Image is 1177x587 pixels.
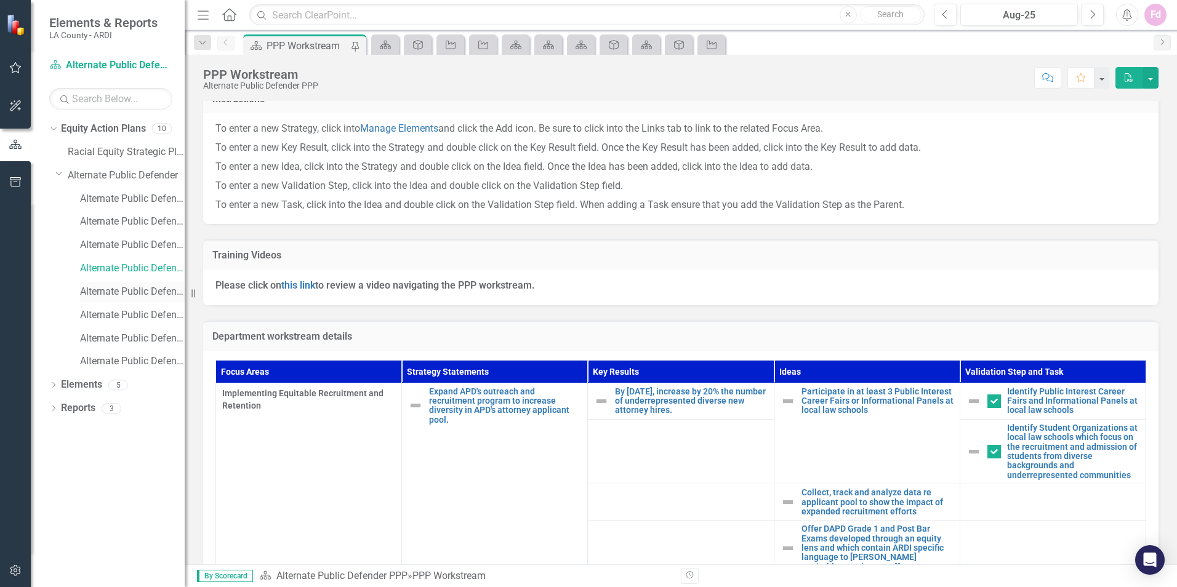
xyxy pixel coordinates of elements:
[615,387,767,415] a: By [DATE], increase by 20% the number of underrepresented diverse new attorney hires.
[965,8,1074,23] div: Aug-25
[1007,423,1139,480] a: Identify Student Organizations at local law schools which focus on the recruitment and admission ...
[960,419,1146,484] td: Double-Click to Edit Right Click for Context Menu
[80,285,185,299] a: Alternate Public Defender GARE
[212,250,1149,261] h3: Training Videos
[152,124,172,134] div: 10
[215,196,1146,212] p: To enter a new Task, click into the Idea and double click on the Validation Step field. When addi...
[215,158,1146,177] p: To enter a new Idea, click into the Strategy and double click on the Idea field. Once the Idea ha...
[1007,387,1139,415] a: Identify Public Interest Career Fairs and Informational Panels at local law schools
[203,68,318,81] div: PPP Workstream
[61,122,146,136] a: Equity Action Plans
[80,192,185,206] a: Alternate Public Defender Climate Survey
[215,279,535,291] strong: Please click on to review a video navigating the PPP workstream.
[49,15,158,30] span: Elements & Reports
[966,394,981,409] img: Not Defined
[80,262,185,276] a: Alternate Public Defender PPP
[801,488,954,516] a: Collect, track and analyze data re applicant pool to show the impact of expanded recruitment efforts
[215,177,1146,196] p: To enter a new Validation Step, click into the Idea and double click on the Validation Step field.
[216,383,402,576] td: Double-Click to Edit
[860,6,922,23] button: Search
[68,145,185,159] a: Racial Equity Strategic Plan
[801,387,954,415] a: Participate in at least 3 Public Interest Career Fairs or Informational Panels at local law schools
[402,383,588,576] td: Double-Click to Edit Right Click for Context Menu
[212,94,1149,105] h3: Instructions
[49,30,158,40] small: LA County - ARDI
[80,238,185,252] a: Alternate Public Defender Annual Report
[781,495,795,509] img: Not Defined
[108,380,128,390] div: 5
[102,403,121,413] div: 3
[212,331,1149,342] h3: Department workstream details
[203,81,318,90] div: Alternate Public Defender PPP
[360,122,438,134] a: Manage Elements
[966,444,981,459] img: Not Defined
[774,521,960,576] td: Double-Click to Edit Right Click for Context Menu
[215,138,1146,158] p: To enter a new Key Result, click into the Strategy and double click on the Key Result field. Once...
[61,401,95,415] a: Reports
[80,354,185,369] a: Alternate Public Defender RESP
[877,9,904,19] span: Search
[774,484,960,521] td: Double-Click to Edit Right Click for Context Menu
[781,394,795,409] img: Not Defined
[408,398,423,413] img: Not Defined
[80,308,185,322] a: Alternate Public Defender [PERSON_NAME] Goals FY24-25
[80,215,185,229] a: Alternate Public Defender [PERSON_NAME] Goals
[960,383,1146,419] td: Double-Click to Edit Right Click for Context Menu
[781,541,795,556] img: Not Defined
[594,394,609,409] img: Not Defined
[197,570,253,582] span: By Scorecard
[960,4,1078,26] button: Aug-25
[801,524,954,572] a: Offer DAPD Grade 1 and Post Bar Exams developed through an equity lens and which contain ARDI spe...
[68,169,185,183] a: Alternate Public Defender
[6,14,28,36] img: ClearPoint Strategy
[80,332,185,346] a: Alternate Public Defender Annual Report FY24-25
[259,569,672,583] div: »
[61,378,102,392] a: Elements
[412,570,486,581] div: PPP Workstream
[49,58,172,73] a: Alternate Public Defender PPP
[1144,4,1167,26] button: Fd
[429,387,581,425] a: Expand APD's outreach and recruitment program to increase diversity in APD's attorney applicant p...
[249,4,925,26] input: Search ClearPoint...
[774,383,960,484] td: Double-Click to Edit Right Click for Context Menu
[267,38,348,54] div: PPP Workstream
[1135,545,1165,575] div: Open Intercom Messenger
[276,570,408,581] a: Alternate Public Defender PPP
[281,279,315,291] a: this link
[49,88,172,110] input: Search Below...
[222,387,395,412] span: Implementing Equitable Recruitment and Retention
[215,122,1146,138] p: To enter a new Strategy, click into and click the Add icon. Be sure to click into the Links tab t...
[588,383,774,419] td: Double-Click to Edit Right Click for Context Menu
